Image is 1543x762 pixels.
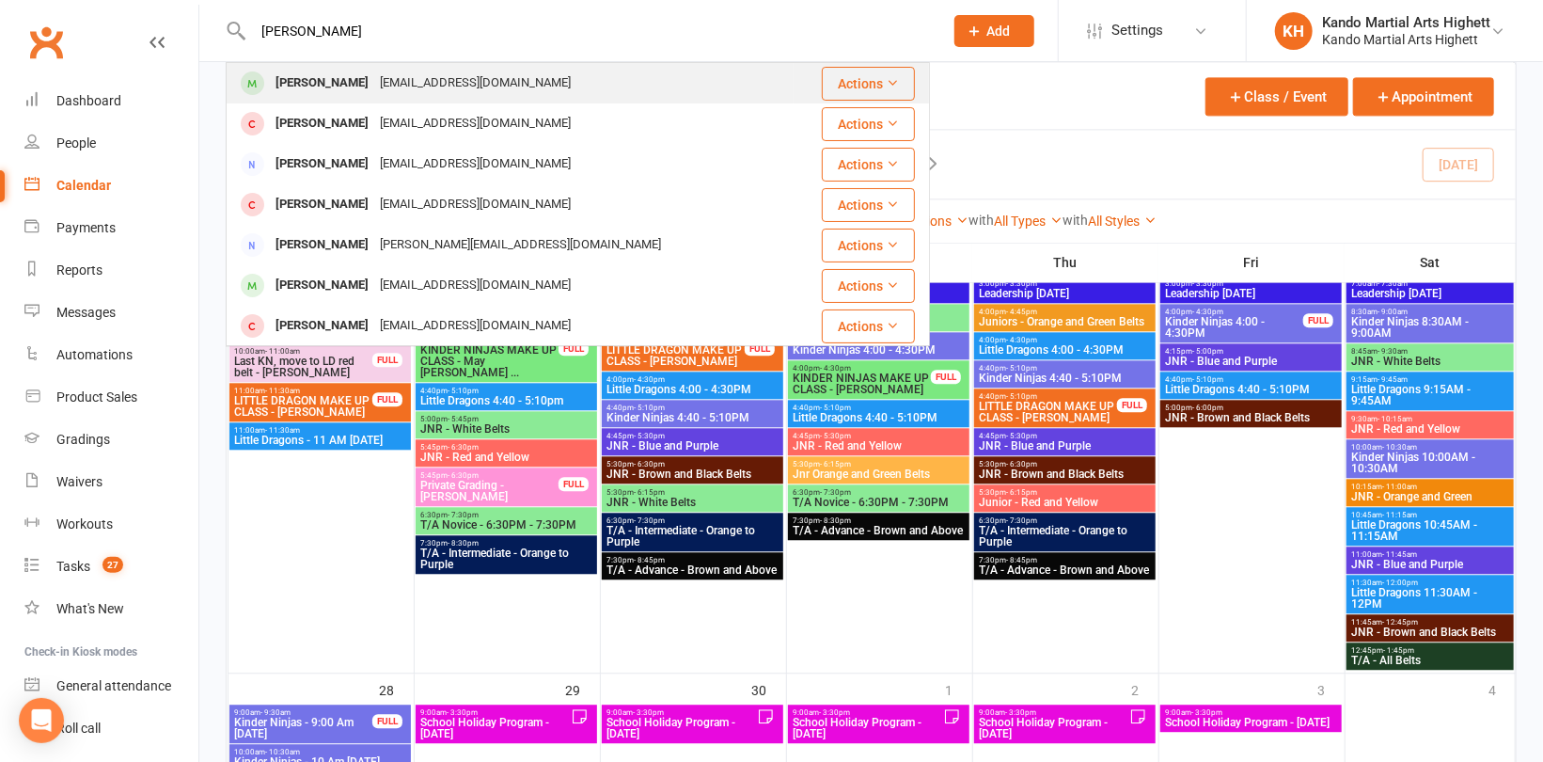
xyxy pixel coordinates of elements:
span: - 7:30pm [448,511,479,519]
span: - 8:30pm [820,516,851,525]
div: [PERSON_NAME] [270,272,374,299]
div: Product Sales [56,389,137,405]
div: FULL [372,353,402,367]
span: 9:15am [1350,375,1510,384]
span: 4:00pm [978,308,1152,316]
div: FULL [372,392,402,406]
div: What's New [56,601,124,616]
span: Little Dragons 4:40 - 5:10PM [1164,384,1338,395]
span: 11:00am [233,387,373,395]
span: - 12:45pm [1382,618,1418,627]
span: - 6:30pm [634,460,665,468]
span: Kinder Ninjas 10:00AM - 10:30AM [1350,452,1510,474]
div: [PERSON_NAME][EMAIL_ADDRESS][DOMAIN_NAME] [374,231,667,259]
span: - 4:45pm [1006,308,1037,316]
span: - 3:30pm [819,708,850,717]
span: 9:00am [1164,708,1338,717]
span: 5:45pm [419,471,559,480]
input: Search... [247,18,930,44]
span: - 5:00pm [1192,347,1223,356]
span: - 11:45am [1382,550,1417,559]
span: - 8:45pm [1006,556,1037,564]
span: JNR - Blue and Purple [1164,356,1338,367]
span: School Holiday Program - [DATE] [606,717,757,739]
span: JNR - Red and Yellow [1350,423,1510,435]
span: School Holiday Program - [DATE] [1164,717,1338,728]
div: General attendance [56,678,171,693]
span: - 9:00am [1378,308,1408,316]
span: 6:30pm [606,516,779,525]
span: 10:15am [1350,483,1510,491]
span: 4:45pm [792,432,966,440]
a: Product Sales [24,376,198,419]
span: - 9:30am [1378,347,1408,356]
span: 4:40pm [606,404,779,412]
span: - 3:30pm [1191,708,1222,717]
span: Kinder Ninjas 4:00 - 4:30PM [792,344,966,356]
span: Little Dragons 4:40 - 5:10PM [792,412,966,423]
span: - 4:30pm [820,364,851,373]
span: 8:45am [1350,347,1510,356]
span: - 10:30am [265,748,300,756]
span: 5:30pm [978,460,1152,468]
span: JNR - Blue and Purple [606,440,779,452]
span: - 4:30pm [1192,308,1223,316]
span: LITTLE DRAGON MAKE UP CLASS - [PERSON_NAME] [978,401,1118,423]
span: JNR - Blue and Purple [1350,559,1510,570]
span: Little Dragons 10:45AM - 11:15AM [1350,519,1510,542]
span: - 6:15pm [820,460,851,468]
span: 10:45am [1350,511,1510,519]
span: Leadership [DATE] [1164,288,1338,299]
span: Little Dragons 4:40 - 5:10pm [419,395,593,406]
span: JNR - Red and Yellow [419,452,593,463]
span: JNR - Brown and Black Belts [606,468,779,480]
span: 4:45pm [978,432,1152,440]
span: 7:30pm [792,516,966,525]
span: 11:30am [1350,579,1510,587]
div: Calendar [56,178,111,193]
span: - 10:30am [1382,443,1417,452]
span: T/A - Intermediate - Orange to Purple [606,525,779,548]
a: All Styles [1089,214,1157,229]
div: [PERSON_NAME] [270,70,374,97]
span: JNR - Blue and Purple [978,440,1152,452]
strong: with [1063,213,1089,228]
span: JNR - Brown and Black Belts [1350,627,1510,638]
span: T/A Novice - 6:30PM - 7:30PM [792,497,966,508]
span: - 10:15am [1378,415,1412,423]
span: Kinder Ninjas 8:30AM - 9:00AM [1350,316,1510,339]
span: Junior - Red and Yellow [978,497,1152,508]
span: T/A - All Belts [1350,655,1510,666]
div: [EMAIL_ADDRESS][DOMAIN_NAME] [374,312,576,340]
span: - 3:30pm [1005,708,1036,717]
span: - 5:30pm [1006,432,1037,440]
span: - 5:30pm [820,432,851,440]
span: - 5:45pm [448,415,479,423]
span: 4:40pm [419,387,593,395]
div: FULL [559,341,589,356]
span: - 5:10pm [634,404,665,412]
div: Dashboard [56,93,121,108]
span: JNR - Red and Yellow [792,440,966,452]
span: - 3:30pm [447,708,478,717]
span: Kinder Ninjas 4:00 - 4:30PM [1164,316,1304,339]
strong: with [969,213,995,228]
div: Kando Martial Arts Highett [1322,14,1490,31]
div: Reports [56,262,102,278]
span: Little Dragons 4:00 - 4:30PM [978,344,1152,356]
span: - 3:30pm [1192,279,1223,288]
button: Actions [822,269,915,303]
span: - 6:00pm [1192,404,1223,412]
span: JNR - Brown and Black Belts [1164,412,1338,423]
button: Actions [822,310,915,343]
button: Actions [822,188,915,222]
div: Tasks [56,559,90,574]
span: School Holiday Program - [DATE] [792,717,943,739]
span: - 6:30pm [448,471,479,480]
div: FULL [931,370,961,384]
span: - 6:15pm [634,488,665,497]
span: 5:00pm [419,415,593,423]
a: People [24,122,198,165]
span: School Holiday Program - [DATE] [419,717,571,739]
div: 1 [946,674,972,705]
